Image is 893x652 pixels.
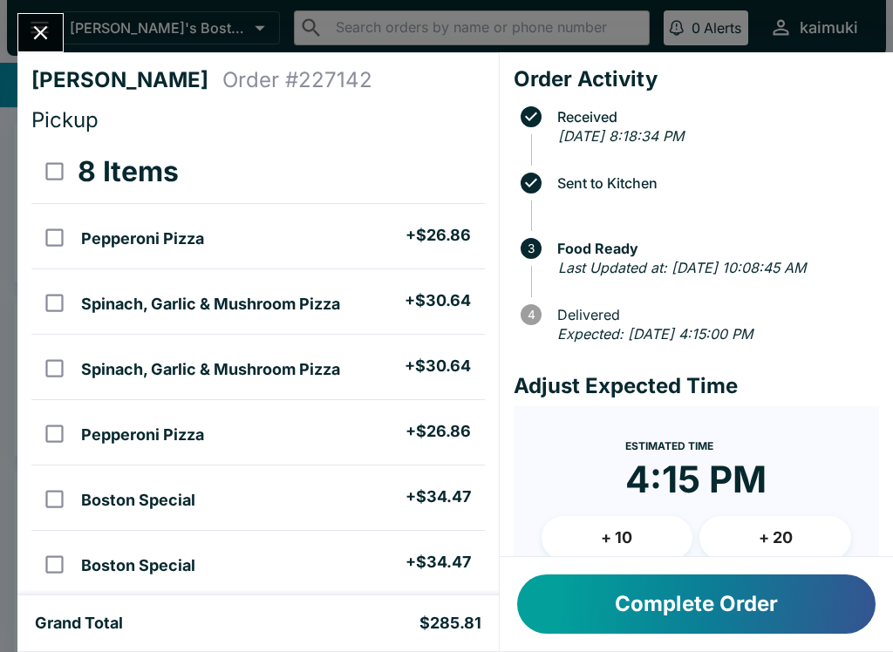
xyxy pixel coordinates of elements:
[549,109,879,125] span: Received
[558,259,806,276] em: Last Updated at: [DATE] 10:08:45 AM
[81,490,195,511] h5: Boston Special
[549,307,879,323] span: Delivered
[406,486,471,507] h5: + $34.47
[699,516,851,560] button: + 20
[31,67,222,93] h4: [PERSON_NAME]
[18,14,63,51] button: Close
[81,359,340,380] h5: Spinach, Garlic & Mushroom Pizza
[625,439,713,452] span: Estimated Time
[81,294,340,315] h5: Spinach, Garlic & Mushroom Pizza
[81,555,195,576] h5: Boston Special
[517,574,876,634] button: Complete Order
[528,241,535,255] text: 3
[81,228,204,249] h5: Pepperoni Pizza
[406,225,471,246] h5: + $26.86
[78,154,179,189] h3: 8 Items
[549,175,879,191] span: Sent to Kitchen
[406,552,471,573] h5: + $34.47
[222,67,372,93] h4: Order # 227142
[514,373,879,399] h4: Adjust Expected Time
[514,66,879,92] h4: Order Activity
[549,241,879,256] span: Food Ready
[31,107,99,132] span: Pickup
[542,516,693,560] button: + 10
[557,325,753,343] em: Expected: [DATE] 4:15:00 PM
[406,421,471,442] h5: + $26.86
[527,308,535,322] text: 4
[625,457,767,502] time: 4:15 PM
[405,290,471,311] h5: + $30.64
[81,424,204,445] h5: Pepperoni Pizza
[419,613,481,634] h5: $285.81
[558,127,684,145] em: [DATE] 8:18:34 PM
[405,356,471,377] h5: + $30.64
[35,613,123,634] h5: Grand Total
